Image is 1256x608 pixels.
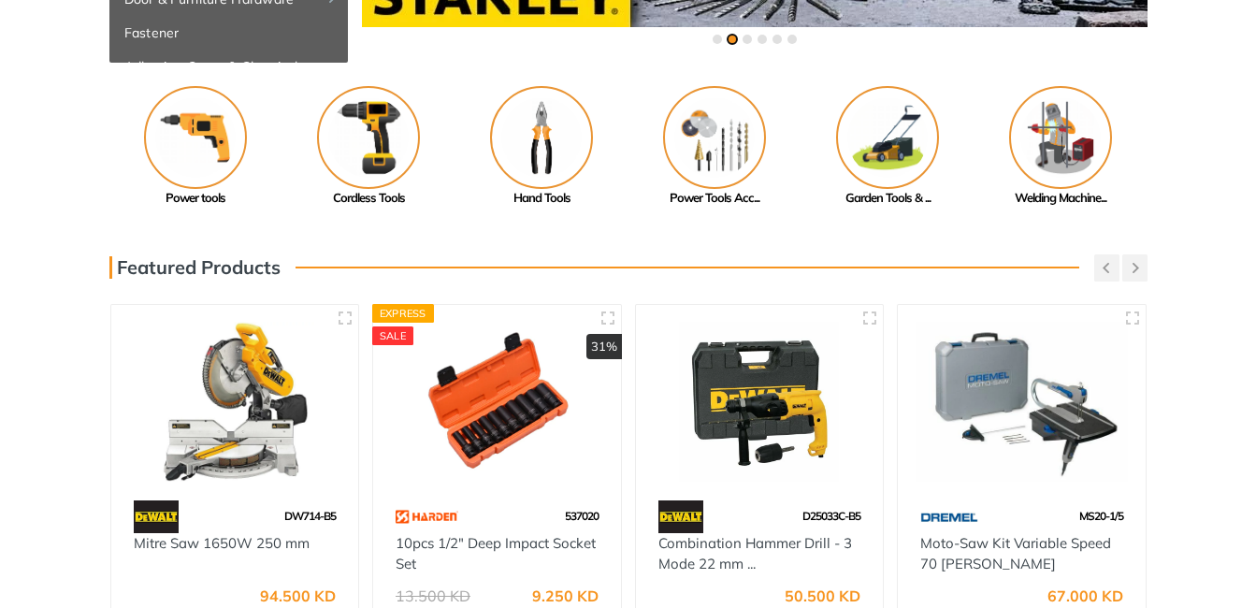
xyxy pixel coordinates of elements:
img: Royal - Welding Machine & Tools [1009,86,1112,189]
div: 67.000 KD [1047,588,1123,603]
div: Garden Tools & ... [801,189,974,208]
div: 94.500 KD [260,588,336,603]
img: 45.webp [134,500,180,533]
a: Adhesive, Spray & Chemical [109,50,348,83]
div: Welding Machine... [974,189,1148,208]
img: Royal - Power tools [144,86,247,189]
a: Power tools [109,86,282,208]
span: MS20-1/5 [1079,509,1123,523]
img: Royal Tools - 10pcs 1/2 [390,322,604,482]
div: 9.250 KD [532,588,599,603]
div: Cordless Tools [282,189,455,208]
a: Moto-Saw Kit Variable Speed 70 [PERSON_NAME] [920,534,1111,573]
a: Mitre Saw 1650W 250 mm [134,534,310,552]
div: 13.500 KD [396,588,470,603]
img: Royal Tools - Combination Hammer Drill - 3 Mode 22 mm 710W [653,322,867,482]
a: Power Tools Acc... [628,86,801,208]
a: 10pcs 1/2" Deep Impact Socket Set [396,534,596,573]
img: Royal - Power Tools Accessories [663,86,766,189]
h3: Featured Products [109,256,281,279]
a: Welding Machine... [974,86,1148,208]
img: Royal Tools - Moto-Saw Kit Variable Speed 70 watts [915,322,1129,482]
span: DW714-B5 [284,509,336,523]
a: Hand Tools [455,86,628,208]
a: Combination Hammer Drill - 3 Mode 22 mm ... [658,534,852,573]
div: Hand Tools [455,189,628,208]
img: 67.webp [920,500,978,533]
div: Express [372,304,434,323]
img: 121.webp [396,500,458,533]
img: Royal - Hand Tools [490,86,593,189]
img: Royal Tools - Mitre Saw 1650W 250 mm [128,322,342,482]
span: 537020 [565,509,599,523]
img: 45.webp [658,500,704,533]
div: 31% [586,334,622,360]
a: Garden Tools & ... [801,86,974,208]
a: Fastener [109,16,348,50]
div: SALE [372,326,413,345]
div: 50.500 KD [785,588,860,603]
div: Power Tools Acc... [628,189,801,208]
img: Royal - Cordless Tools [317,86,420,189]
span: D25033C-B5 [802,509,860,523]
a: Cordless Tools [282,86,455,208]
img: Royal - Garden Tools & Accessories [836,86,939,189]
div: Power tools [109,189,282,208]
